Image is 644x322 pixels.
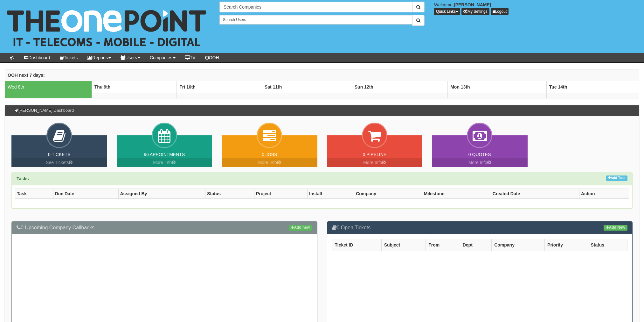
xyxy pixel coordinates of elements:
th: Action [579,189,629,198]
a: OOH [200,53,224,62]
th: Thu 9th [92,81,177,93]
th: Mon 13th [448,81,547,93]
th: Created Date [491,189,579,198]
th: Subject [381,239,426,251]
th: Sun 12th [352,81,447,93]
a: Tickets [55,53,83,62]
b: [PERSON_NAME] [454,2,491,7]
th: OOH next 7 days: [5,69,639,81]
a: More Info [327,158,423,167]
a: Dashboard [19,53,55,62]
h3: 0 Upcoming Company Callbacks [17,225,312,231]
th: Company [492,239,545,251]
button: Quick Links [434,8,460,15]
a: Add new [289,225,312,231]
th: Project [254,189,308,198]
a: Companies [145,53,180,62]
th: Milestone [422,189,491,198]
div: Welcome, [429,2,644,15]
th: Company [354,189,422,198]
a: Add New [604,225,627,231]
th: Assigned By [118,189,205,198]
a: 0 Jobs [262,152,277,157]
a: Users [116,53,145,62]
a: Add Task [606,175,627,181]
a: Logout [491,8,509,15]
a: My Settings [461,8,489,15]
th: Tue 14th [546,81,639,93]
th: Ticket ID [332,239,381,251]
th: Install [308,189,354,198]
th: Status [205,189,254,198]
a: 0 Quotes [468,152,491,157]
a: More Info [117,158,212,167]
a: 0 Pipeline [363,152,386,157]
th: From [426,239,460,251]
th: Priority [545,239,588,251]
a: 0 Tickets [48,152,71,157]
a: More Info [432,158,528,167]
th: Fri 10th [177,81,262,93]
th: Dept [460,239,491,251]
a: TV [180,53,200,62]
a: Reports [82,53,116,62]
a: More Info [222,158,317,167]
a: See Tickets [11,158,107,167]
h3: [PERSON_NAME] Dashboard [11,105,77,116]
th: Status [588,239,627,251]
input: Search Users [219,15,412,25]
th: Sat 11th [262,81,352,93]
h3: 0 Open Tickets [332,225,628,231]
td: Wed 8th [5,81,92,93]
input: Search Companies [219,2,412,12]
th: Task [15,189,53,198]
a: 96 Appointments [144,152,185,157]
th: Due Date [53,189,118,198]
strong: Tasks [17,176,29,181]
